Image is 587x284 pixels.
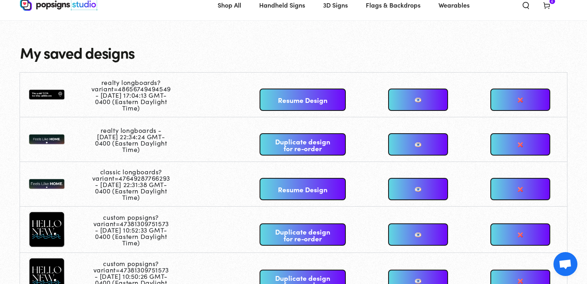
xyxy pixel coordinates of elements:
td: Modified Thu Jul 10 2025 10:52:33 GMT-0400 (Eastern Daylight Time) [91,207,180,253]
h2: My saved designs [20,44,567,61]
td: Modified Tue Sep 02 2025 17:04:13 GMT-0400 (Eastern Daylight Time) [91,73,180,117]
a: Open chat [553,252,577,276]
td: Modified Mon Sep 01 2025 22:31:38 GMT-0400 (Eastern Daylight Time) [91,162,180,207]
td: Modified Mon Sep 01 2025 22:34:24 GMT-0400 (Eastern Daylight Time) [91,117,180,162]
